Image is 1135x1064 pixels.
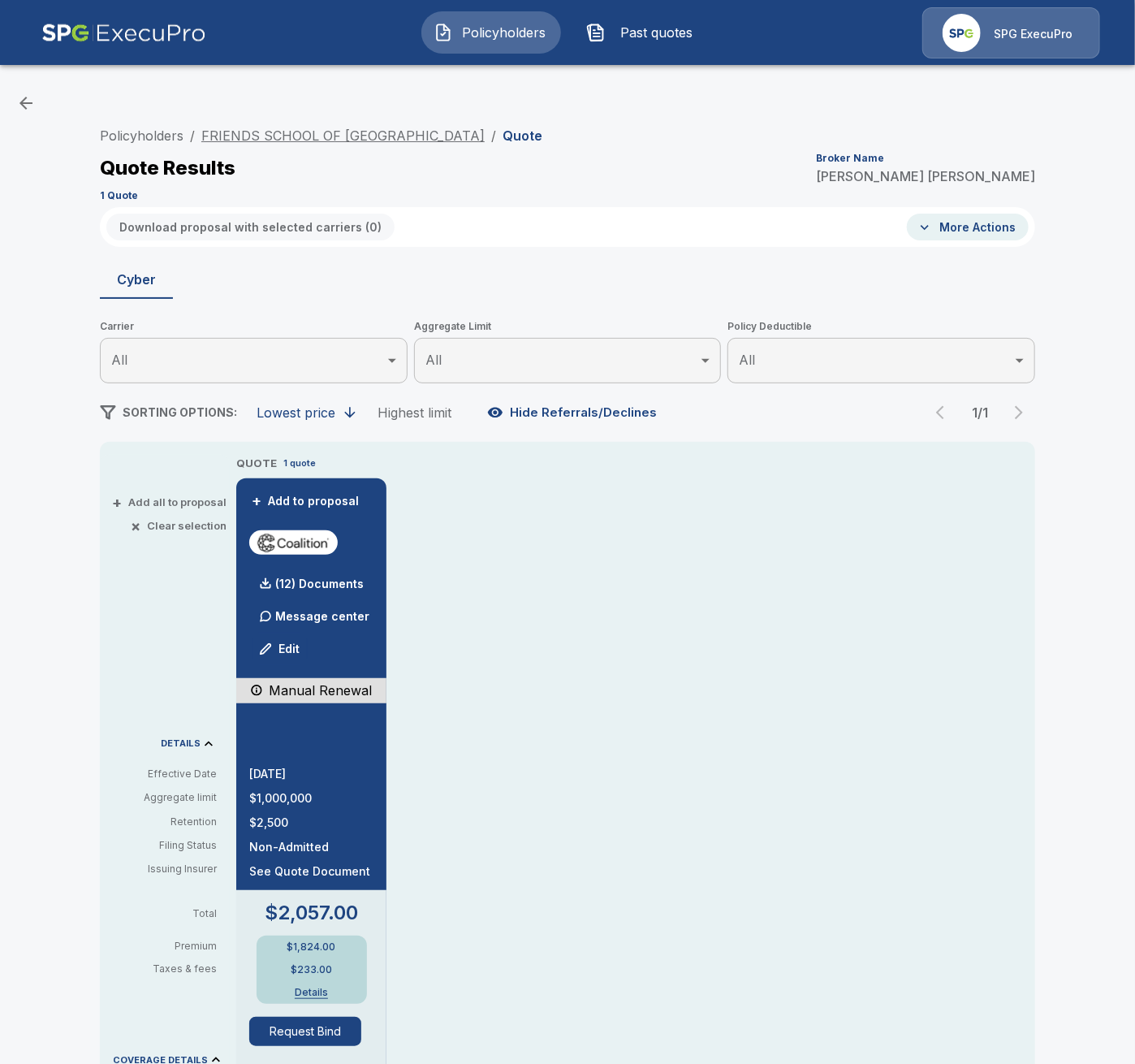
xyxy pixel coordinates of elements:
p: SPG ExecuPro [994,26,1072,42]
p: Retention [113,815,217,829]
p: Non-Admitted [249,841,373,853]
div: This quote will need to be requested to be bound [236,678,386,703]
span: Past quotes [612,23,701,42]
p: $2,057.00 [265,903,358,923]
span: Policyholders [460,23,549,42]
button: +Add to proposal [249,492,363,510]
p: Premium [113,941,230,951]
span: All [425,352,442,368]
span: + [112,497,122,508]
button: More Actions [907,214,1029,240]
p: (12) Documents [275,578,364,590]
li: / [491,126,496,145]
p: Taxes & fees [113,964,230,974]
p: 1 / 1 [964,406,996,419]
span: All [739,352,755,368]
button: Past quotes IconPast quotes [574,11,714,54]
p: 1 quote [283,456,316,470]
p: See Quote Document [249,866,373,877]
img: coalitioncyber [256,530,331,555]
div: Lowest price [257,404,335,421]
button: +Add all to proposal [115,497,227,508]
p: $2,500 [249,817,373,828]
p: 1 Quote [100,191,138,201]
img: Policyholders Icon [434,23,453,42]
p: $1,000,000 [249,793,373,804]
span: SORTING OPTIONS: [123,405,237,419]
img: Agency Icon [943,14,981,52]
p: Total [113,909,230,919]
button: Cyber [100,260,173,299]
p: Effective Date [113,767,217,781]
button: ×Clear selection [134,521,227,531]
img: AA Logo [41,7,206,58]
p: Message center [275,608,369,625]
a: FRIENDS SCHOOL OF [GEOGRAPHIC_DATA] [201,128,485,144]
p: [DATE] [249,768,373,780]
p: Broker Name [816,154,884,163]
a: Agency IconSPG ExecuPro [922,7,1100,58]
button: Policyholders IconPolicyholders [421,11,561,54]
p: $233.00 [291,965,332,975]
p: [PERSON_NAME] [PERSON_NAME] [816,170,1035,183]
button: Download proposal with selected carriers (0) [106,214,395,240]
nav: breadcrumb [100,126,542,145]
p: Quote [503,129,542,142]
span: Policy Deductible [727,318,1035,335]
p: DETAILS [161,739,201,748]
li: / [190,126,195,145]
span: All [111,352,127,368]
p: $1,824.00 [287,942,336,952]
button: Edit [252,633,308,665]
p: Aggregate limit [113,790,217,805]
p: Filing Status [113,838,217,853]
span: + [252,495,261,507]
span: Request Bind [249,1017,373,1046]
p: Quote Results [100,158,235,178]
p: QUOTE [236,456,277,472]
img: Past quotes Icon [586,23,606,42]
span: Carrier [100,318,408,335]
button: Hide Referrals/Declines [484,397,663,428]
button: Request Bind [249,1017,361,1046]
span: × [131,521,140,531]
div: Highest limit [378,404,451,421]
button: Details [279,988,344,997]
span: Aggregate Limit [414,318,722,335]
p: Issuing Insurer [113,862,217,876]
a: Policyholders [100,128,183,144]
p: Manual Renewal [269,681,372,700]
